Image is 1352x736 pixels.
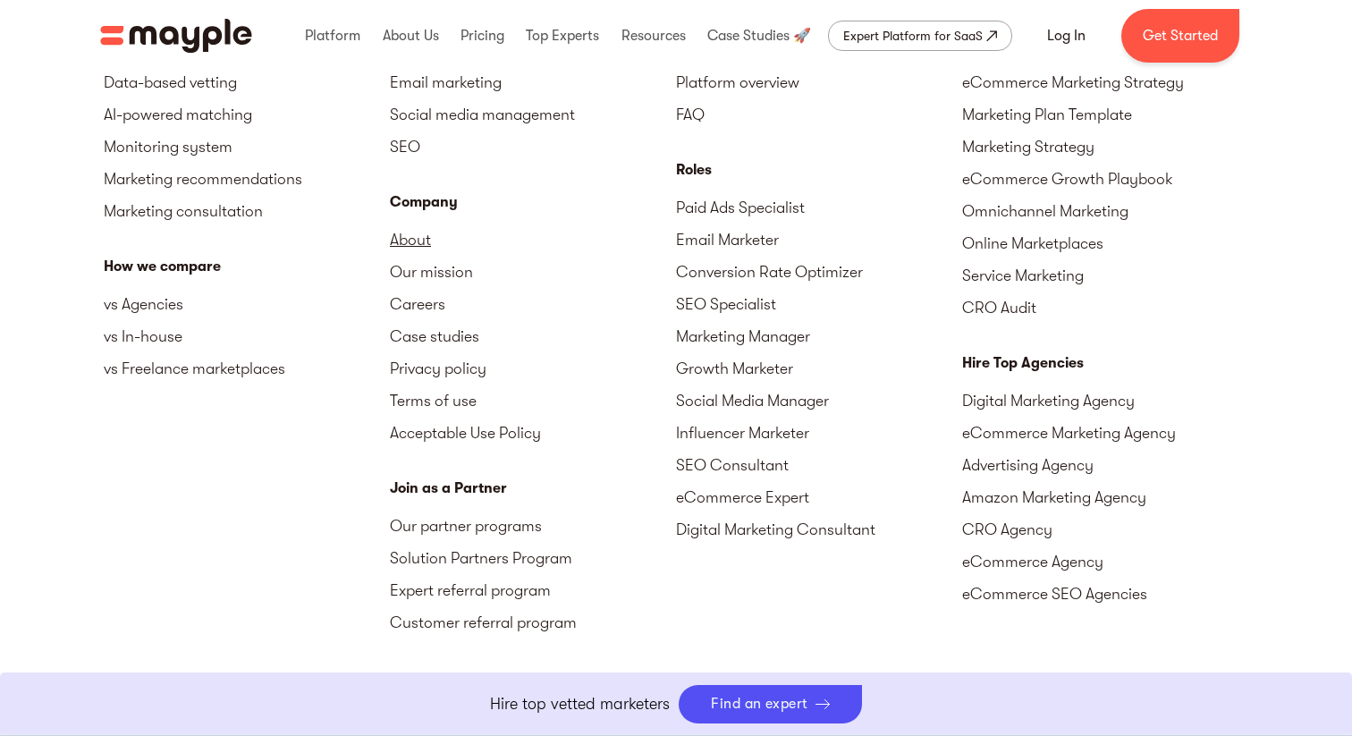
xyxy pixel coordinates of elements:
div: Top Experts [521,7,604,64]
a: Data-based vetting [104,66,390,98]
a: AI-powered matching [104,98,390,131]
a: Terms of use [390,385,676,417]
img: Mayple logo [100,19,252,53]
a: Log In [1026,14,1107,57]
a: Marketing consultation [104,195,390,227]
div: About Us [378,7,444,64]
a: eCommerce SEO Agencies [962,578,1248,610]
a: Growth Marketer [676,352,962,385]
a: Our partner programs [390,510,676,542]
a: Conversion Rate Optimizer [676,256,962,288]
a: Email marketing [390,66,676,98]
a: Online Marketplaces [962,227,1248,259]
a: eCommerce Expert [676,481,962,513]
div: Platform [300,7,365,64]
a: eCommerce Marketing Agency [962,417,1248,449]
a: Paid Ads Specialist [676,191,962,224]
a: Advertising Agency [962,449,1248,481]
a: Platform overview [676,66,962,98]
a: Social Media Manager [676,385,962,417]
a: Digital Marketing Agency [962,385,1248,417]
a: Email Marketer [676,224,962,256]
a: Marketing recommendations [104,163,390,195]
a: SEO Specialist [676,288,962,320]
a: FAQ [676,98,962,131]
div: Resources [617,7,690,64]
a: eCommerce Agency [962,546,1248,578]
a: Expert referral program [390,574,676,606]
div: Find an expert [711,696,808,713]
a: Careers [390,288,676,320]
a: Service Marketing [962,259,1248,292]
a: home [100,19,252,53]
div: Join as a Partner [390,478,676,499]
div: Company [390,191,676,213]
a: Digital Marketing Consultant [676,513,962,546]
a: About [390,224,676,256]
div: How we compare [104,256,390,277]
a: Marketing Strategy [962,131,1248,163]
a: Privacy policy [390,352,676,385]
a: Monitoring system [104,131,390,163]
div: Hire Top Agencies [962,352,1248,374]
a: Get Started [1121,9,1239,63]
p: Hire top vetted marketers [490,692,670,716]
a: CRO Agency [962,513,1248,546]
div: Expert Platform for SaaS [843,25,983,47]
a: CRO Audit [962,292,1248,324]
a: Social media management [390,98,676,131]
a: eCommerce Marketing Strategy [962,66,1248,98]
a: SEO [390,131,676,163]
a: vs In-house [104,320,390,352]
a: Omnichannel Marketing [962,195,1248,227]
a: Marketing Plan Template [962,98,1248,131]
a: SEO Consultant [676,449,962,481]
a: Customer referral program [390,606,676,639]
a: Case studies [390,320,676,352]
a: vs Agencies [104,288,390,320]
div: Pricing [456,7,509,64]
a: Solution Partners Program [390,542,676,574]
a: vs Freelance marketplaces [104,352,390,385]
div: Roles [676,159,962,181]
a: Expert Platform for SaaS [828,21,1012,51]
a: Influencer Marketer [676,417,962,449]
a: Amazon Marketing Agency [962,481,1248,513]
a: eCommerce Growth Playbook [962,163,1248,195]
a: Acceptable Use Policy [390,417,676,449]
a: Marketing Manager [676,320,962,352]
a: Our mission [390,256,676,288]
